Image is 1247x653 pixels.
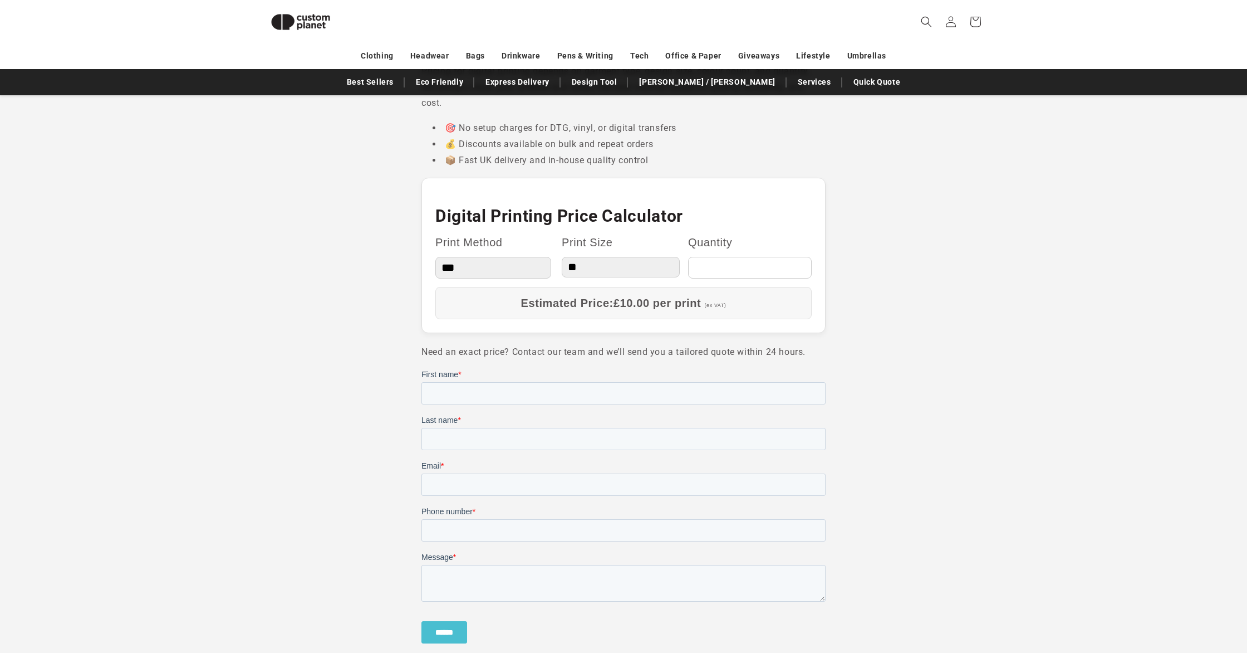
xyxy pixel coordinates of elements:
span: (ex VAT) [705,303,726,308]
li: 💰 Discounts available on bulk and repeat orders [433,137,826,153]
a: Services [792,72,837,92]
a: Tech [630,46,649,66]
p: Need an exact price? Contact our team and we’ll send you a tailored quote within 24 hours. [421,344,826,360]
div: Estimated Price: [435,287,812,319]
summary: Search [914,9,939,34]
a: Quick Quote [848,72,906,92]
label: Print Method [435,232,553,252]
a: Drinkware [502,46,540,66]
a: Office & Paper [665,46,721,66]
img: Custom Planet [262,4,340,40]
li: 📦 Fast UK delivery and in-house quality control [433,153,826,169]
span: £10.00 per print [613,297,701,309]
a: Umbrellas [847,46,886,66]
a: Headwear [410,46,449,66]
a: Best Sellers [341,72,399,92]
a: Eco Friendly [410,72,469,92]
label: Print Size [562,232,680,252]
h2: Digital Printing Price Calculator [435,206,812,227]
li: 🎯 No setup charges for DTG, vinyl, or digital transfers [433,120,826,137]
a: Pens & Writing [557,46,613,66]
a: Clothing [361,46,394,66]
a: Lifestyle [796,46,830,66]
a: Bags [466,46,485,66]
a: [PERSON_NAME] / [PERSON_NAME] [634,72,780,92]
iframe: Chat Widget [1191,600,1247,653]
a: Express Delivery [480,72,555,92]
label: Quantity [688,232,812,252]
a: Giveaways [738,46,779,66]
a: Design Tool [566,72,623,92]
